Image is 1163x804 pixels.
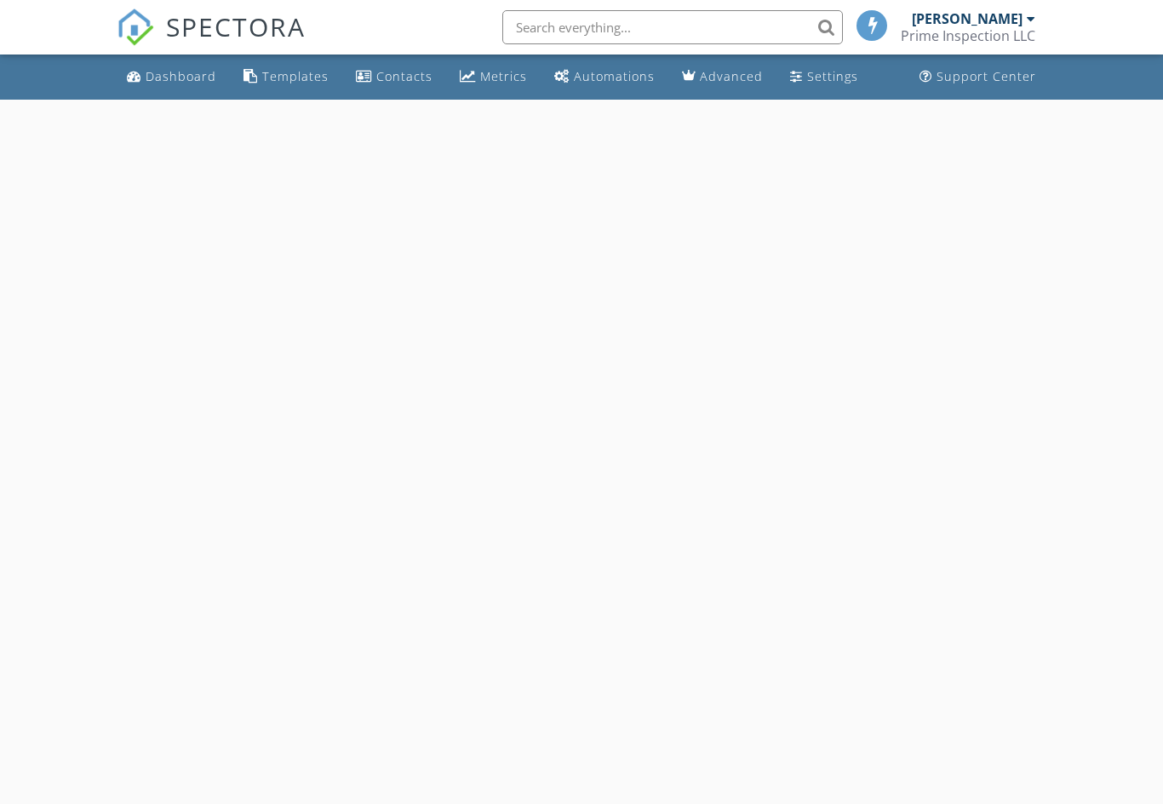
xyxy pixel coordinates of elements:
[117,9,154,46] img: The Best Home Inspection Software - Spectora
[120,61,223,93] a: Dashboard
[574,68,655,84] div: Automations
[700,68,763,84] div: Advanced
[376,68,433,84] div: Contacts
[166,9,306,44] span: SPECTORA
[913,61,1043,93] a: Support Center
[547,61,662,93] a: Automations (Basic)
[349,61,439,93] a: Contacts
[237,61,335,93] a: Templates
[807,68,858,84] div: Settings
[502,10,843,44] input: Search everything...
[453,61,534,93] a: Metrics
[117,23,306,59] a: SPECTORA
[480,68,527,84] div: Metrics
[901,27,1035,44] div: Prime Inspection LLC
[937,68,1036,84] div: Support Center
[262,68,329,84] div: Templates
[783,61,865,93] a: Settings
[675,61,770,93] a: Advanced
[912,10,1023,27] div: [PERSON_NAME]
[146,68,216,84] div: Dashboard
